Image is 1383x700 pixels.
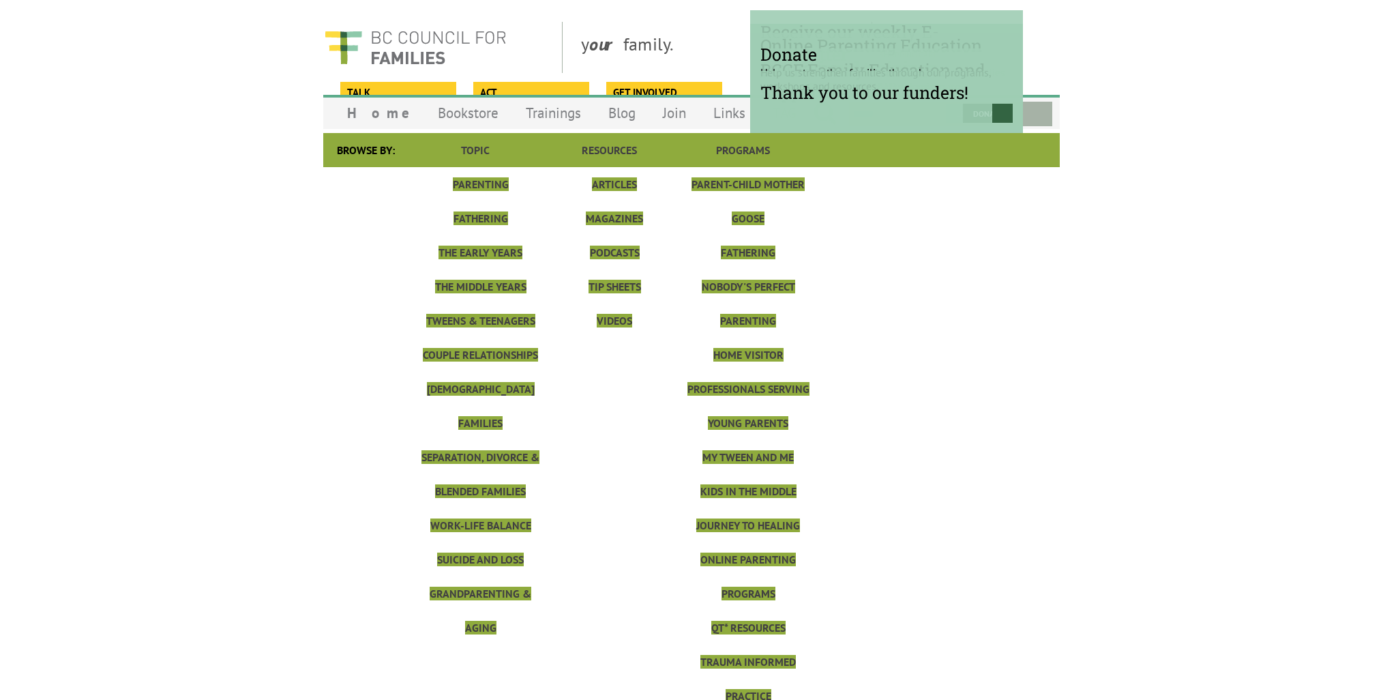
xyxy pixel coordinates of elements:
a: Work-Life Balance [430,519,531,532]
a: Bookstore [424,97,512,129]
a: Resources [582,143,637,157]
span: Get Involved [613,85,713,100]
a: The Middle Years [435,280,526,293]
a: Topic [461,143,490,157]
a: QT* Resources [711,621,786,635]
a: Act Take a survey [473,82,587,101]
a: Grandparenting & Aging [430,587,531,635]
a: Talk Share your story [340,82,454,101]
span: Receive our weekly E-Newsletter [760,20,1013,65]
div: y family. [570,22,872,73]
a: Get Involved Make change happen [606,82,720,101]
a: Parenting [453,177,509,191]
a: Home Visitor [713,348,784,362]
a: Professionals Serving Young Parents [687,382,809,430]
a: Kids in the Middle [700,484,797,498]
span: Act [480,85,580,100]
a: Home [333,97,424,129]
a: Couple Relationships [423,348,538,362]
a: Links [700,97,759,129]
a: Programs [716,143,770,157]
a: Join [649,97,700,129]
a: Tip Sheets [589,280,641,293]
span: Talk [347,85,447,100]
a: Podcasts [590,246,640,259]
a: Online Parenting Programs [700,553,796,600]
a: Tweens & Teenagers [426,314,535,327]
span: Donate [760,43,1013,65]
a: Separation, Divorce & Blended Families [421,450,539,498]
a: The Early Years [438,246,522,259]
a: Trainings [512,97,595,129]
a: Blog [595,97,649,129]
a: [DEMOGRAPHIC_DATA] Families [427,382,535,430]
div: Browse By: [323,133,408,167]
img: BC Council for FAMILIES [323,22,507,73]
a: Videos [597,314,632,327]
a: Nobody's Perfect Parenting [702,280,795,327]
a: Articles [592,177,637,191]
a: Fathering [453,212,508,225]
a: Journey to Healing [696,519,800,532]
a: Parent-Child Mother Goose [691,177,805,225]
a: Magazines [586,212,643,225]
span: Thank you to our funders! [760,81,1013,104]
strong: our [589,33,623,55]
a: My Tween and Me [702,450,794,464]
a: Fathering [721,246,775,259]
a: Suicide and Loss [437,553,524,566]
